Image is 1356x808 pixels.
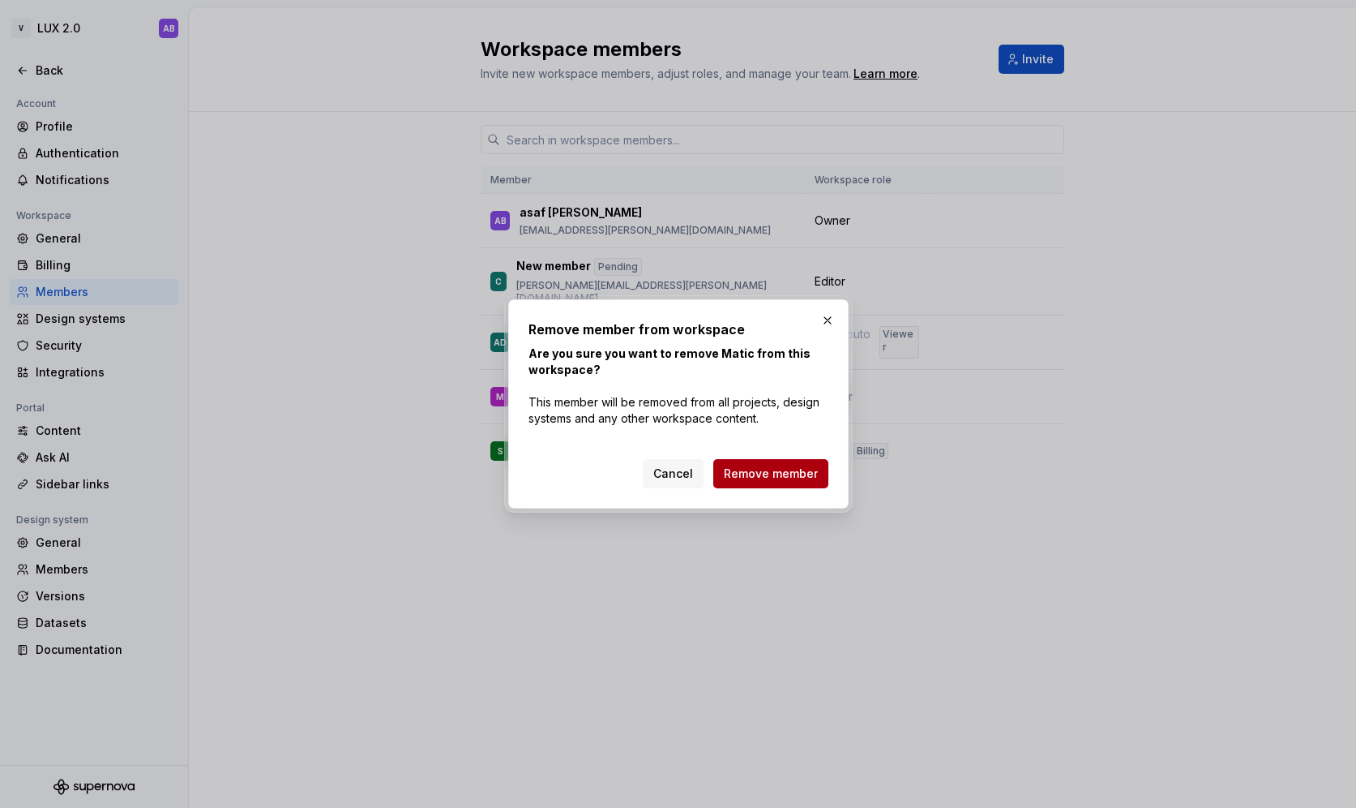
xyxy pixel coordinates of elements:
button: Cancel [643,459,704,488]
button: Remove member [713,459,828,488]
span: Remove member [724,466,818,482]
h2: Remove member from workspace [528,320,828,339]
p: This member will be removed from all projects, design systems and any other workspace content. [528,346,828,427]
span: Cancel [653,466,693,482]
b: Are you sure you want to remove Matic from this workspace? [528,346,811,376]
